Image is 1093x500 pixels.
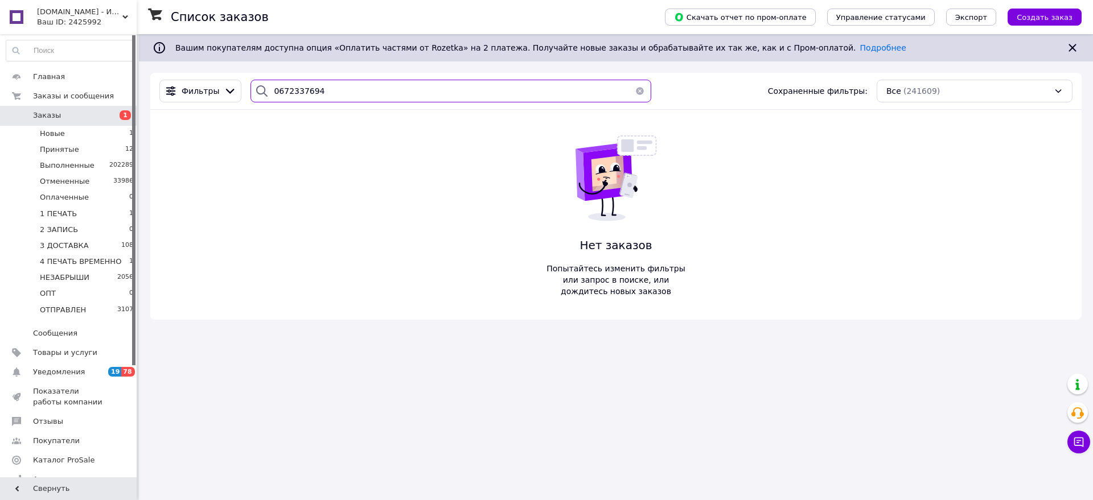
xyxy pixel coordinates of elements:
span: 4 ПЕЧАТЬ ВРЕМЕННО [40,257,121,267]
button: Создать заказ [1008,9,1082,26]
span: 3 ДОСТАВКА [40,241,89,251]
span: Отмененные [40,176,89,187]
span: Нет заказов [541,237,691,254]
span: (241609) [903,86,940,96]
span: 1 [129,257,133,267]
span: Выполненные [40,160,94,171]
a: Подробнее [860,43,906,52]
input: Поиск [6,40,134,61]
span: 3107 [117,305,133,315]
span: НЕЗАБРЫШИ [40,272,89,283]
span: Фильтры [182,85,219,97]
button: Очистить [628,80,651,102]
span: Отзывы [33,416,63,427]
span: 0629store.com.ua - Интернет магазин чехлов и защитных стекол для смартфонов [37,7,122,17]
a: Создать заказ [996,12,1082,21]
span: 0 [129,192,133,203]
span: 78 [121,367,134,377]
span: 1 [129,209,133,219]
span: Все [886,85,901,97]
span: ОТПРАВЛЕН [40,305,86,315]
span: Сохраненные фильтры: [768,85,868,97]
span: 2 ЗАПИСЬ [40,225,78,235]
span: Управление статусами [836,13,926,22]
button: Экспорт [946,9,996,26]
span: Экспорт [955,13,987,22]
button: Скачать отчет по пром-оплате [665,9,816,26]
span: 0 [129,225,133,235]
span: 33986 [113,176,133,187]
div: Ваш ID: 2425992 [37,17,137,27]
span: Новые [40,129,65,139]
span: Главная [33,72,65,82]
span: Заказы [33,110,61,121]
button: Чат с покупателем [1067,431,1090,453]
span: Заказы и сообщения [33,91,114,101]
span: ОПТ [40,288,56,299]
span: Аналитика [33,474,75,485]
span: 19 [108,367,121,377]
span: Скачать отчет по пром-оплате [674,12,807,22]
span: 1 ПЕЧАТЬ [40,209,77,219]
span: 1 [129,129,133,139]
span: Сообщения [33,328,77,338]
input: Поиск по номеру заказа, ФИО покупателя, номеру телефона, Email, номеру накладной [250,80,651,102]
span: 0 [129,288,133,299]
span: Показатели работы компании [33,386,105,407]
span: Принятые [40,144,79,155]
span: Создать заказ [1017,13,1073,22]
h1: Список заказов [171,10,269,24]
span: Покупатели [33,436,80,446]
span: 202289 [109,160,133,171]
button: Управление статусами [827,9,935,26]
span: 12 [125,144,133,155]
span: Оплаченные [40,192,89,203]
span: Вашим покупателям доступна опция «Оплатить частями от Rozetka» на 2 платежа. Получайте новые зака... [175,43,906,52]
span: Уведомления [33,367,85,377]
span: Каталог ProSale [33,455,94,465]
span: Товары и услуги [33,348,97,358]
span: 2056 [117,272,133,283]
span: Попытайтесь изменить фильтры или запрос в поиске, или дождитесь новых заказов [541,263,691,297]
span: 1 [120,110,131,120]
span: 108 [121,241,133,251]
